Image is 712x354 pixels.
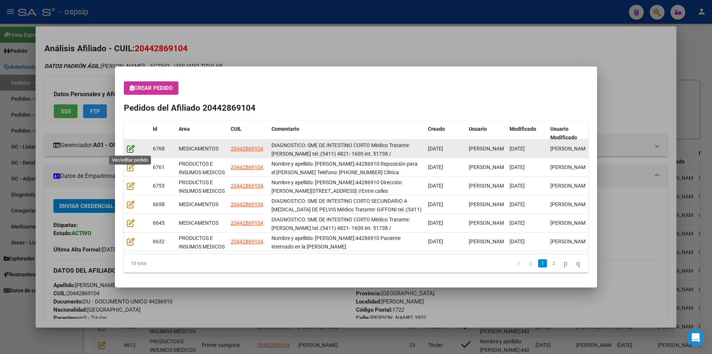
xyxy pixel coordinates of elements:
span: [PERSON_NAME] [550,183,590,189]
span: [PERSON_NAME] [550,220,590,226]
span: MEDICAMENTOS [179,146,218,152]
span: [DATE] [510,238,525,244]
span: Id [153,126,157,132]
datatable-header-cell: Modificado [507,121,547,146]
datatable-header-cell: Usuario Modificado [547,121,588,146]
span: 20442869104 [231,164,263,170]
span: Usuario Modificado [550,126,577,140]
span: PRODUCTOS E INSUMOS MEDICOS [179,179,225,194]
span: [PERSON_NAME] [469,238,508,244]
datatable-header-cell: Id [150,121,176,146]
span: [PERSON_NAME] [469,183,508,189]
span: 20442869104 [231,238,263,244]
span: 20442869104 [231,183,263,189]
span: [PERSON_NAME] [550,201,590,207]
span: 6761 [153,164,165,170]
span: 6645 [153,220,165,226]
span: Crear Pedido [130,85,172,91]
span: [DATE] [510,164,525,170]
li: page 2 [548,257,559,270]
div: 10 total [124,254,215,273]
span: 6768 [153,146,165,152]
datatable-header-cell: Comentario [268,121,425,146]
a: go to last page [573,259,583,267]
span: [PERSON_NAME] [469,220,508,226]
span: [DATE] [428,183,443,189]
span: [DATE] [510,201,525,207]
span: MEDICAMENTOS [179,220,218,226]
span: [DATE] [510,183,525,189]
span: [DATE] [428,220,443,226]
span: 20442869104 [231,146,263,152]
span: Nombre y apellido: Gomez Mauro Dni:44286910 Reposición para el Dr Matias Beatti Teléfono: 1132847... [271,161,418,184]
span: DIAGNOSTICO: SME DE INTESTINO CORTO Médico Tratante: YALINDA GARCIA tel.:(5411) 4821- 1600 int. 5... [271,142,410,182]
span: Usuario [469,126,487,132]
span: [DATE] [428,146,443,152]
li: page 1 [537,257,548,270]
span: [PERSON_NAME] [550,238,590,244]
button: Crear Pedido [124,81,178,95]
span: CUIL [231,126,242,132]
span: [PERSON_NAME] [469,146,508,152]
span: [DATE] [428,201,443,207]
span: PRODUCTOS E INSUMOS MEDICOS [179,235,225,250]
span: 6632 [153,238,165,244]
div: Open Intercom Messenger [687,329,705,347]
span: [PERSON_NAME] [550,164,590,170]
span: DIAGNOSTICO: SME DE INTESTINO CORTO Médico Tratante: ROLANDO SANCA tel.:(5411) 4821- 1600 int. 51... [271,217,410,256]
span: DIAGNOSTICO: SME DE INTESTINO CORTO SECUNDARIO A POLITRAUMATISMO DE PELVIS Médico Tratante: GIFFO... [271,198,422,238]
span: Nombre y apellido: Gomez Mauro Dni:44286910 Dirección: Martingil 3075 //Entre calles Cramer y Jos... [271,179,411,219]
datatable-header-cell: Creado [425,121,466,146]
span: 6658 [153,201,165,207]
span: [DATE] [428,238,443,244]
span: 6753 [153,183,165,189]
span: [DATE] [510,146,525,152]
datatable-header-cell: CUIL [228,121,268,146]
a: go to next page [560,259,571,267]
span: PRODUCTOS E INSUMOS MEDICOS [179,161,225,175]
span: [PERSON_NAME] [469,201,508,207]
span: [DATE] [510,220,525,226]
span: Modificado [510,126,536,132]
datatable-header-cell: Usuario [466,121,507,146]
span: MEDICAMENTOS [179,201,218,207]
span: [PERSON_NAME] [550,146,590,152]
span: [DATE] [428,164,443,170]
a: 1 [538,259,547,267]
span: Creado [428,126,445,132]
a: go to first page [514,259,523,267]
span: Nombre y apellido: Gomez Mauro Dni:44286910 Paciente internado en la Bazterrica [271,235,400,250]
span: Area [179,126,190,132]
span: Comentario [271,126,299,132]
span: 20442869104 [231,220,263,226]
h2: Pedidos del Afiliado 20442869104 [124,102,588,114]
datatable-header-cell: Area [176,121,228,146]
span: [PERSON_NAME] [469,164,508,170]
a: go to previous page [525,259,536,267]
span: 20442869104 [231,201,263,207]
a: 2 [549,259,558,267]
